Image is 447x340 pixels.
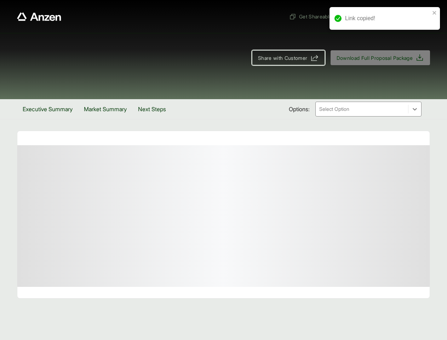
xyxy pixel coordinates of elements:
[17,99,78,119] button: Executive Summary
[289,13,343,20] span: Get Shareable Link
[432,10,437,16] button: close
[258,54,308,62] span: Share with Customer
[345,14,430,23] div: Link copied!
[252,50,325,65] button: Share with Customer
[17,12,61,21] a: Anzen website
[78,99,132,119] button: Market Summary
[286,10,346,23] button: Get Shareable Link
[132,99,172,119] button: Next Steps
[289,105,310,113] span: Options:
